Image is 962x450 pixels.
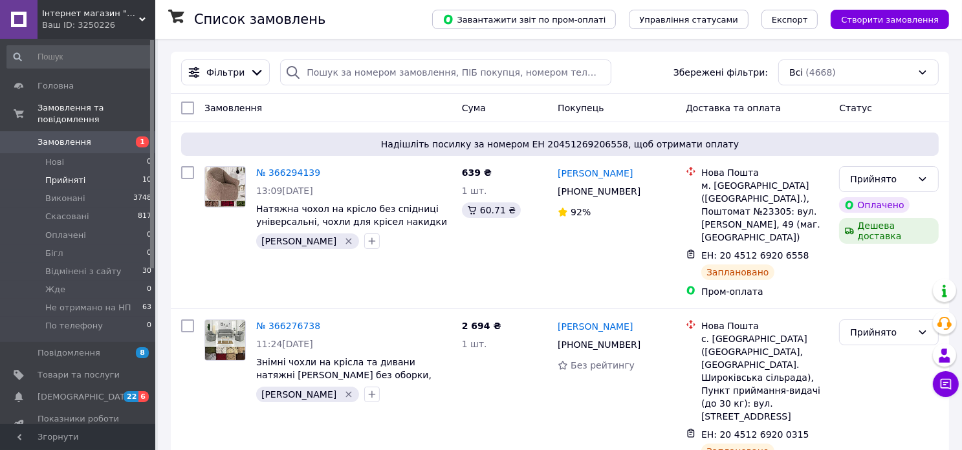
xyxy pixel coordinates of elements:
[38,391,133,403] span: [DEMOGRAPHIC_DATA]
[701,285,829,298] div: Пром-оплата
[280,59,611,85] input: Пошук за номером замовлення, ПІБ покупця, номером телефону, Email, номером накладної
[850,172,912,186] div: Прийнято
[850,325,912,339] div: Прийнято
[558,167,633,180] a: [PERSON_NAME]
[136,136,149,147] span: 1
[124,391,138,402] span: 22
[204,319,246,361] a: Фото товару
[147,156,151,168] span: 0
[462,167,492,178] span: 639 ₴
[186,138,934,151] span: Надішліть посилку за номером ЕН 20451269206558, щоб отримати оплату
[701,264,774,280] div: Заплановано
[136,347,149,358] span: 8
[45,266,122,277] span: Відмінені з сайту
[45,284,65,295] span: Жде
[133,193,151,204] span: 3748
[42,19,155,31] div: Ваш ID: 3250226
[761,10,818,29] button: Експорт
[45,230,86,241] span: Оплачені
[38,80,74,92] span: Головна
[147,230,151,241] span: 0
[138,391,149,402] span: 6
[462,321,501,331] span: 2 694 ₴
[555,182,643,200] div: [PHONE_NUMBER]
[256,321,320,331] a: № 366276738
[462,339,487,349] span: 1 шт.
[686,103,781,113] span: Доставка та оплата
[45,211,89,222] span: Скасовані
[205,167,245,207] img: Фото товару
[256,357,432,393] a: Знімні чохли на крісла та дивани натяжні [PERSON_NAME] без оборки, накидки на диван і [PERSON_NAME]
[42,8,139,19] span: Інтернет магазин "Від і дО"
[256,339,313,349] span: 11:24[DATE]
[256,186,313,196] span: 13:09[DATE]
[45,175,85,186] span: Прийняті
[344,389,354,400] svg: Видалити мітку
[933,371,959,397] button: Чат з покупцем
[147,284,151,295] span: 0
[571,207,591,217] span: 92%
[673,66,768,79] span: Збережені фільтри:
[831,10,949,29] button: Створити замовлення
[839,218,939,244] div: Дешева доставка
[841,15,939,25] span: Створити замовлення
[432,10,616,29] button: Завантажити звіт по пром-оплаті
[805,67,836,78] span: (4668)
[206,66,245,79] span: Фільтри
[772,15,808,25] span: Експорт
[138,211,151,222] span: 817
[38,347,100,359] span: Повідомлення
[142,175,151,186] span: 10
[147,248,151,259] span: 0
[256,204,447,240] a: Натяжна чохол на крісло без спідниці універсальні, чохли для крісел накидки жатка без оборки Сіро...
[194,12,325,27] h1: Список замовлень
[256,167,320,178] a: № 366294139
[45,302,131,314] span: Не отримано на НП
[45,156,64,168] span: Нові
[839,197,909,213] div: Оплачено
[789,66,803,79] span: Всі
[701,332,829,423] div: с. [GEOGRAPHIC_DATA] ([GEOGRAPHIC_DATA], [GEOGRAPHIC_DATA]. Широківська сільрада), Пункт прийманн...
[818,14,949,24] a: Створити замовлення
[701,166,829,179] div: Нова Пошта
[571,360,635,370] span: Без рейтингу
[38,136,91,148] span: Замовлення
[38,369,120,381] span: Товари та послуги
[558,320,633,333] a: [PERSON_NAME]
[839,103,872,113] span: Статус
[204,103,262,113] span: Замовлення
[701,250,809,261] span: ЕН: 20 4512 6920 6558
[261,236,336,246] span: [PERSON_NAME]
[205,320,245,360] img: Фото товару
[142,302,151,314] span: 63
[261,389,336,400] span: [PERSON_NAME]
[142,266,151,277] span: 30
[558,103,604,113] span: Покупець
[701,319,829,332] div: Нова Пошта
[639,15,738,25] span: Управління статусами
[204,166,246,208] a: Фото товару
[45,193,85,204] span: Виконані
[6,45,153,69] input: Пошук
[462,103,486,113] span: Cума
[45,320,103,332] span: По телефону
[38,413,120,436] span: Показники роботи компанії
[629,10,749,29] button: Управління статусами
[701,179,829,244] div: м. [GEOGRAPHIC_DATA] ([GEOGRAPHIC_DATA].), Поштомат №23305: вул. [PERSON_NAME], 49 (маг. [GEOGRAP...
[701,429,809,440] span: ЕН: 20 4512 6920 0315
[555,336,643,354] div: [PHONE_NUMBER]
[344,236,354,246] svg: Видалити мітку
[462,202,521,218] div: 60.71 ₴
[147,320,151,332] span: 0
[443,14,606,25] span: Завантажити звіт по пром-оплаті
[462,186,487,196] span: 1 шт.
[38,102,155,125] span: Замовлення та повідомлення
[45,248,63,259] span: Бігл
